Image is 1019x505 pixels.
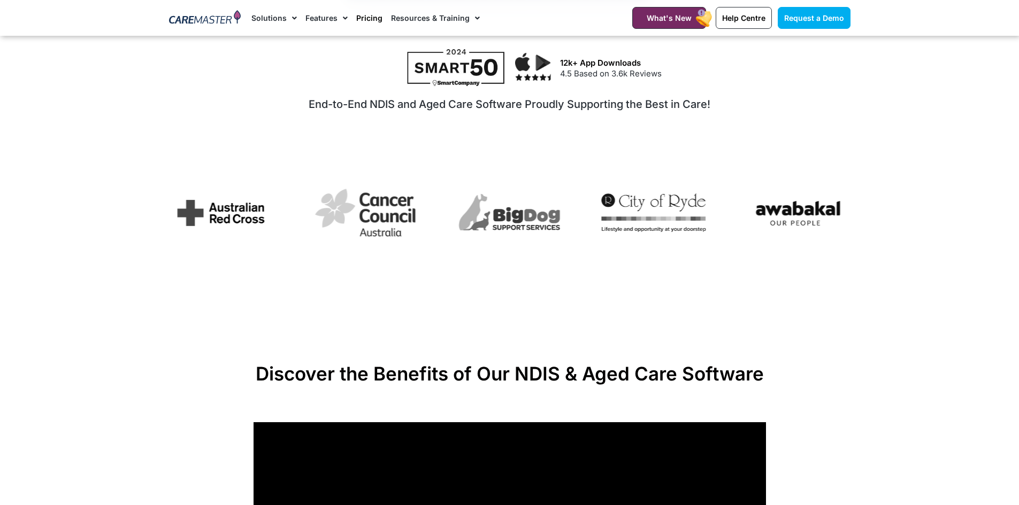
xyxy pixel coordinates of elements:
[175,98,844,111] h2: End-to-End NDIS and Aged Care Software Proudly Supporting the Best in Care!
[457,192,562,237] div: 3 / 7
[313,184,417,242] img: cancer-council-australia-logo-vector.png
[602,193,706,232] img: 2022-City-of-Ryde-Logo-One-line-tag_Full-Colour.jpg
[784,13,844,22] span: Request a Demo
[778,7,851,29] a: Request a Demo
[169,10,241,26] img: CareMaster Logo
[602,193,706,236] div: 4 / 7
[457,192,562,233] img: 263fe684f9ca25cbbbe20494344166dc.webp
[560,68,845,80] p: 4.5 Based on 3.6k Reviews
[313,184,417,245] div: 2 / 7
[560,58,845,68] h3: 12k+ App Downloads
[254,362,766,385] h2: Discover the Benefits of Our NDIS & Aged Care Software
[632,7,706,29] a: What's New
[746,191,851,239] div: 5 / 7
[722,13,765,22] span: Help Centre
[169,174,851,255] div: Image Carousel
[168,191,273,235] img: Arc-Newlogo.svg
[647,13,692,22] span: What's New
[716,7,772,29] a: Help Centre
[168,191,273,238] div: 1 / 7
[746,191,851,236] img: 1635806250_vqoB0_.png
